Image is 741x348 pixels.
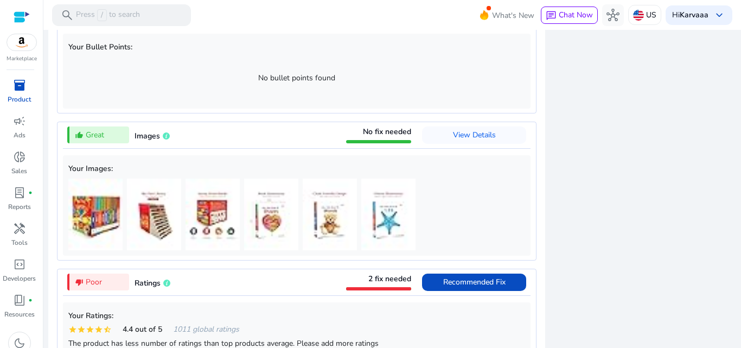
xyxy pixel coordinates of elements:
[13,258,26,271] span: code_blocks
[672,11,708,19] p: Hi
[546,10,557,21] span: chat
[123,324,162,335] span: 4.4 out of 5
[14,130,25,140] p: Ads
[103,325,112,334] mat-icon: star_half
[173,324,239,335] span: 1011 global ratings
[77,325,86,334] mat-icon: star
[541,7,598,24] button: chatChat Now
[422,274,526,291] button: Recommended Fix
[422,126,526,144] button: View Details
[492,6,534,25] span: What's New
[303,179,357,250] img: 411Zwdcfz-L._SX38_SY50_CR,0,0,38,50_.jpg
[13,222,26,235] span: handyman
[368,274,411,284] span: 2 fix needed
[68,179,123,250] img: 51ey-O+HgCL._SX38_SY50_CR,0,0,38,50_.jpg
[363,126,411,137] span: No fix needed
[61,9,74,22] span: search
[86,276,102,288] span: Poor
[135,131,160,141] span: Images
[680,10,708,20] b: Karvaaa
[8,94,31,104] p: Product
[68,56,525,100] p: No bullet points found
[453,130,496,140] span: View Details
[97,9,107,21] span: /
[186,179,240,250] img: 41gXmcLt5WL._SX38_SY50_CR,0,0,38,50_.jpg
[13,115,26,128] span: campaign
[713,9,726,22] span: keyboard_arrow_down
[76,9,140,21] p: Press to search
[13,186,26,199] span: lab_profile
[94,325,103,334] mat-icon: star
[646,5,656,24] p: US
[606,9,619,22] span: hub
[28,191,33,195] span: fiber_manual_record
[28,298,33,302] span: fiber_manual_record
[68,43,525,52] h5: Your Bullet Points:
[8,202,31,212] p: Reports
[86,325,94,334] mat-icon: star
[11,238,28,248] p: Tools
[602,4,624,26] button: hub
[68,325,77,334] mat-icon: star
[633,10,644,21] img: us.svg
[75,278,84,287] mat-icon: thumb_down_alt
[135,278,161,288] span: Ratings
[75,131,84,140] mat-icon: thumb_up_alt
[127,179,181,250] img: 41BSUtsxF2L._SX38_SY50_CR,0,0,38,50_.jpg
[7,34,36,50] img: amazon.svg
[3,274,36,283] p: Developers
[4,309,35,319] p: Resources
[68,164,525,174] h5: Your Images:
[68,312,525,321] h5: Your Ratings:
[13,150,26,163] span: donut_small
[559,10,593,20] span: Chat Now
[244,179,298,250] img: 41s0tLOkqeL._SX38_SY50_CR,0,0,38,50_.jpg
[11,166,27,176] p: Sales
[13,79,26,92] span: inventory_2
[7,55,37,63] p: Marketplace
[13,294,26,307] span: book_4
[86,129,104,141] span: Great
[443,277,506,287] span: Recommended Fix
[361,179,416,250] img: 41pqiwTowTL._SX38_SY50_CR,0,0,38,50_.jpg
